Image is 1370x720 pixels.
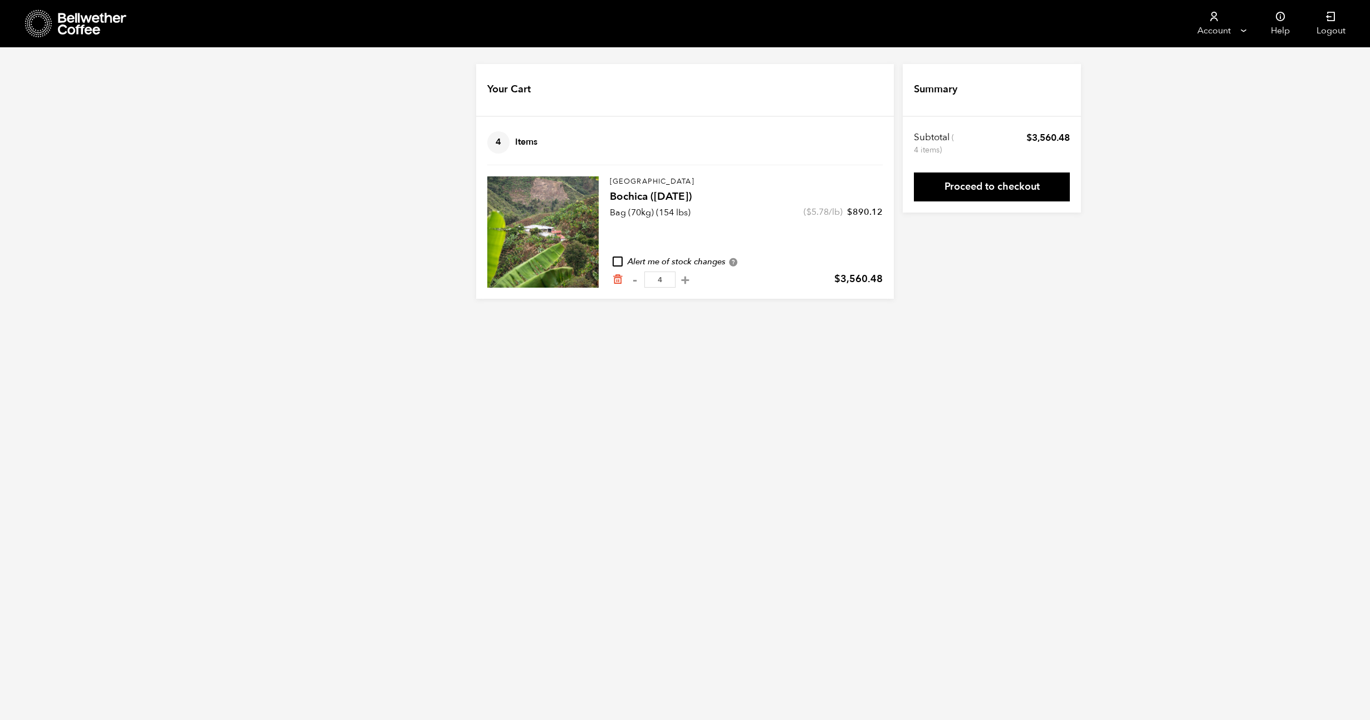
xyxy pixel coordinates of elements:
[487,131,537,154] h4: Items
[1026,131,1032,144] span: $
[487,82,531,97] h4: Your Cart
[610,256,883,268] div: Alert me of stock changes
[914,131,956,156] th: Subtotal
[628,274,642,285] button: -
[834,272,883,286] bdi: 3,560.48
[610,189,883,205] h4: Bochica ([DATE])
[487,131,510,154] span: 4
[1026,131,1070,144] bdi: 3,560.48
[847,206,853,218] span: $
[914,82,957,97] h4: Summary
[612,274,623,285] a: Remove from cart
[804,206,843,218] span: ( /lb)
[644,272,676,288] input: Qty
[806,206,829,218] bdi: 5.78
[610,176,883,188] p: [GEOGRAPHIC_DATA]
[847,206,883,218] bdi: 890.12
[914,172,1070,201] a: Proceed to checkout
[834,272,840,286] span: $
[678,274,692,285] button: +
[610,206,691,219] p: Bag (70kg) (154 lbs)
[806,206,811,218] span: $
